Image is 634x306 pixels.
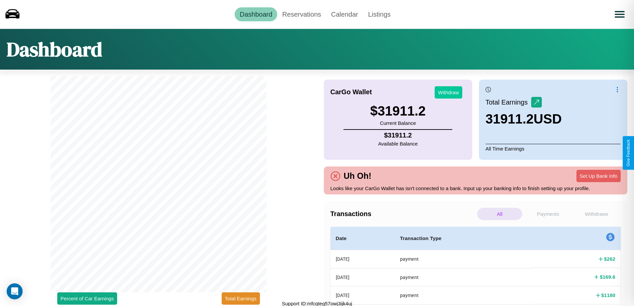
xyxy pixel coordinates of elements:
th: [DATE] [330,268,395,286]
button: Withdraw [435,86,462,99]
p: Available Balance [378,139,418,148]
h4: Uh Oh! [340,171,375,181]
th: [DATE] [330,250,395,268]
p: Current Balance [370,119,426,128]
p: Withdraws [574,208,619,220]
h4: Transaction Type [400,234,526,242]
h1: Dashboard [7,36,102,63]
a: Listings [363,7,396,21]
h3: 31911.2 USD [486,112,562,127]
p: Looks like your CarGo Wallet has isn't connected to a bank. Input up your banking info to finish ... [330,184,621,193]
th: payment [395,268,531,286]
h4: CarGo Wallet [330,88,372,96]
p: All [477,208,522,220]
h4: $ 31911.2 [378,132,418,139]
h4: $ 169.6 [600,273,615,280]
div: Open Intercom Messenger [7,283,23,299]
p: Payments [526,208,570,220]
h4: Transactions [330,210,476,218]
button: Percent of Car Earnings [57,292,117,305]
h4: $ 1180 [601,292,615,299]
th: payment [395,286,531,304]
button: Open menu [610,5,629,24]
a: Calendar [326,7,363,21]
button: Set Up Bank Info [576,170,621,182]
a: Dashboard [235,7,277,21]
h3: $ 31911.2 [370,104,426,119]
h4: $ 262 [604,255,615,262]
th: payment [395,250,531,268]
th: [DATE] [330,286,395,304]
p: All Time Earnings [486,144,621,153]
p: Total Earnings [486,96,531,108]
a: Reservations [277,7,326,21]
div: Give Feedback [626,140,631,166]
button: Total Earnings [222,292,260,305]
h4: Date [336,234,389,242]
